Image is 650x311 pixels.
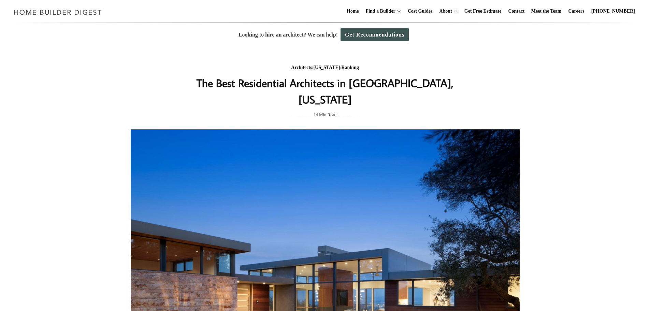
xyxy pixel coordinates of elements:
a: Get Free Estimate [462,0,504,22]
a: Contact [505,0,527,22]
a: About [436,0,452,22]
a: Meet the Team [529,0,564,22]
div: / / [189,63,461,72]
a: [US_STATE] [313,65,340,70]
a: Home [344,0,362,22]
a: Architects [291,65,312,70]
a: Cost Guides [405,0,435,22]
span: 14 Min Read [314,111,336,118]
a: Get Recommendations [341,28,409,41]
a: [PHONE_NUMBER] [589,0,638,22]
a: Careers [566,0,587,22]
h1: The Best Residential Architects in [GEOGRAPHIC_DATA], [US_STATE] [189,75,461,108]
a: Find a Builder [363,0,395,22]
a: Ranking [341,65,359,70]
img: Home Builder Digest [11,5,105,19]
